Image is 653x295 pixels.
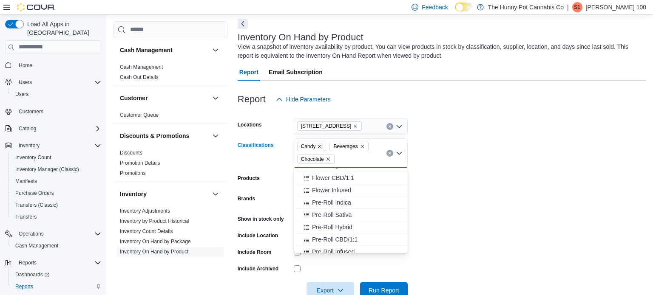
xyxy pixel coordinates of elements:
a: Cash Out Details [120,74,159,80]
button: Clear input [386,123,393,130]
span: Transfers [12,212,101,222]
button: Pre-Roll Hybrid [294,221,408,233]
button: Flower CBD/1:1 [294,172,408,184]
span: Pre-Roll Hybrid [312,223,352,231]
span: Reports [19,259,37,266]
p: [PERSON_NAME] 100 [586,2,646,12]
span: Reports [15,283,33,290]
input: Dark Mode [455,3,473,11]
button: Remove Candy from selection in this group [317,144,322,149]
span: Reports [12,281,101,292]
div: Discounts & Promotions [113,148,227,182]
button: Reports [2,257,105,269]
span: S1 [574,2,580,12]
h3: Inventory On Hand by Product [238,32,363,42]
button: Discounts & Promotions [210,131,221,141]
button: Cash Management [9,240,105,252]
button: Operations [2,228,105,240]
button: Customer [120,94,209,102]
span: Inventory Count Details [120,228,173,235]
button: Purchase Orders [9,187,105,199]
a: Inventory Count Details [120,228,173,234]
button: Operations [15,229,47,239]
span: Feedback [422,3,448,11]
span: Flower CBD/1:1 [312,174,354,182]
span: Hide Parameters [286,95,331,104]
button: Inventory [120,190,209,198]
button: Users [2,76,105,88]
a: Customers [15,107,47,117]
button: Reports [15,258,40,268]
h3: Cash Management [120,46,173,54]
label: Locations [238,121,262,128]
span: Operations [19,230,44,237]
span: Transfers (Classic) [12,200,101,210]
span: Cash Management [15,242,58,249]
label: Show in stock only [238,216,284,222]
span: Promotion Details [120,160,160,166]
button: Pre-Roll Sativa [294,209,408,221]
span: Inventory On Hand by Package [120,238,191,245]
span: Cash Management [120,64,163,70]
span: Inventory Manager (Classic) [12,164,101,174]
span: Manifests [12,176,101,186]
span: Beverages [333,142,358,151]
button: Inventory [15,140,43,151]
label: Include Archived [238,265,278,272]
button: Customer [210,93,221,103]
span: Customers [19,108,43,115]
div: Cash Management [113,62,227,86]
span: Chocolate [297,155,335,164]
button: Home [2,59,105,71]
span: Beverages [329,142,368,151]
button: Transfers [9,211,105,223]
h3: Report [238,94,266,104]
div: View a snapshot of inventory availability by product. You can view products in stock by classific... [238,42,642,60]
label: Brands [238,195,255,202]
span: Candy [297,142,326,151]
button: Users [9,88,105,100]
button: Users [15,77,35,87]
span: [STREET_ADDRESS] [301,122,352,130]
span: Candy [301,142,316,151]
button: Next [238,19,248,29]
span: Transfers (Classic) [15,202,58,208]
span: Inventory On Hand by Product [120,248,188,255]
span: Manifests [15,178,37,185]
button: Pre-Roll Infused [294,246,408,258]
span: Users [19,79,32,86]
span: Catalog [19,125,36,132]
span: Cash Management [12,241,101,251]
span: Inventory [15,140,101,151]
a: Users [12,89,32,99]
a: Reports [12,281,37,292]
span: Home [15,60,101,70]
button: Close list of options [396,150,403,157]
button: Cash Management [120,46,209,54]
a: Promotion Details [120,160,160,166]
button: Customers [2,105,105,118]
a: Customer Queue [120,112,159,118]
a: Transfers [12,212,40,222]
span: Discounts [120,149,142,156]
span: Inventory Transactions [120,258,171,265]
span: Inventory by Product Historical [120,218,189,225]
a: Dashboards [12,270,53,280]
button: Remove 400 Pacific Ave from selection in this group [353,124,358,129]
span: Catalog [15,124,101,134]
span: Reports [15,258,101,268]
a: Cash Management [12,241,62,251]
button: Inventory [210,189,221,199]
span: Email Subscription [269,64,323,81]
span: Inventory Count [12,152,101,163]
span: Users [15,91,28,98]
span: Pre-Roll Indica [312,198,351,207]
span: Transfers [15,214,37,220]
span: Inventory Manager (Classic) [15,166,79,173]
a: Inventory Adjustments [120,208,170,214]
a: Manifests [12,176,40,186]
label: Products [238,175,260,182]
a: Inventory Count [12,152,55,163]
h3: Discounts & Promotions [120,132,189,140]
